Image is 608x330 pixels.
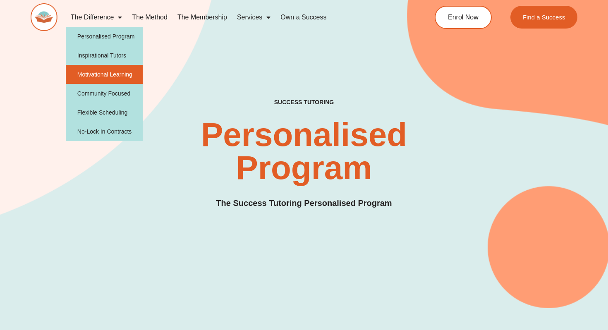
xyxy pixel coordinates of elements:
a: Find a Success [510,6,578,29]
a: No-Lock In Contracts [66,122,143,141]
a: Personalised Program [66,27,143,46]
a: The Method [127,8,172,27]
a: Services [232,8,275,27]
a: Inspirational Tutors [66,46,143,65]
nav: Menu [66,8,404,27]
a: Enrol Now [435,6,492,29]
h2: Personalised Program [180,118,428,184]
a: The Difference [66,8,127,27]
ul: The Difference [66,27,143,141]
span: Find a Success [523,14,565,20]
a: Own a Success [275,8,331,27]
a: Motivational Learning [66,65,143,84]
h3: The Success Tutoring Personalised Program [216,197,392,210]
a: Community Focused [66,84,143,103]
iframe: Chat Widget [567,290,608,330]
a: The Membership [172,8,232,27]
h4: SUCCESS TUTORING​ [223,99,385,106]
a: Flexible Scheduling [66,103,143,122]
span: Enrol Now [448,14,479,21]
